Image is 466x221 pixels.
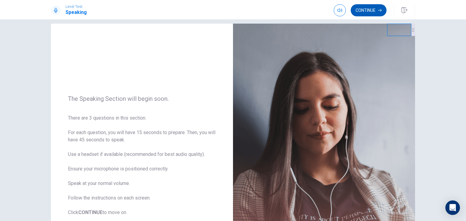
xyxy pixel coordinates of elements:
[445,200,460,215] div: Open Intercom Messenger
[351,4,387,16] button: Continue
[68,114,216,216] span: There are 3 questions in this section. For each question, you will have 15 seconds to prepare. Th...
[68,95,216,102] span: The Speaking Section will begin soon.
[66,5,87,9] span: Level Test
[66,9,87,16] h1: Speaking
[78,209,103,215] b: CONTINUE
